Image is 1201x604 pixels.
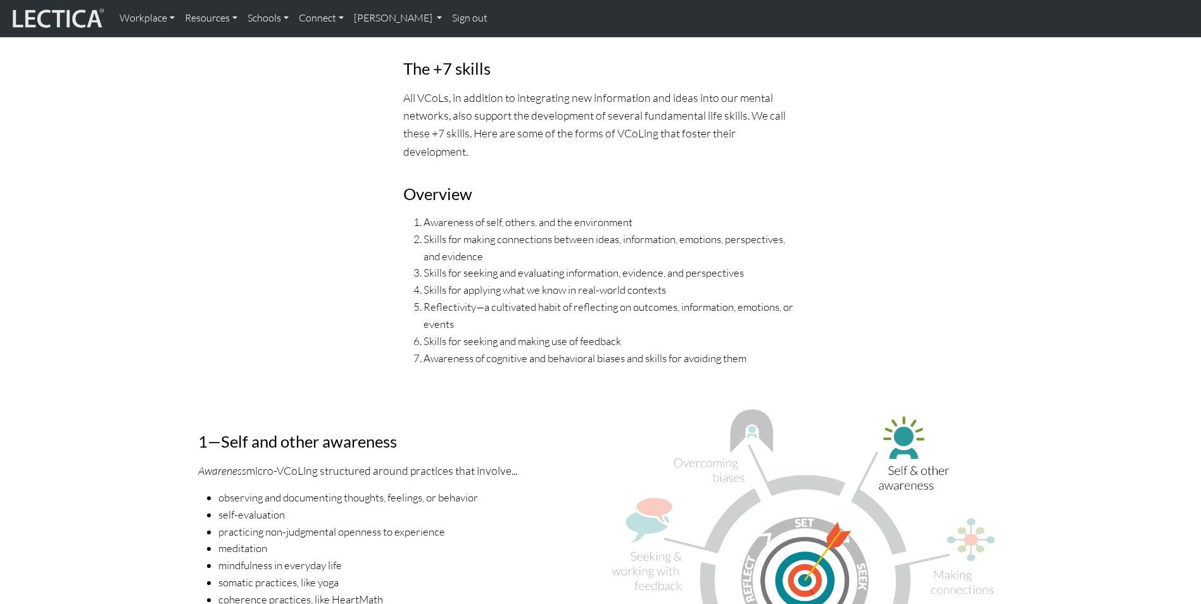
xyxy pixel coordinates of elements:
[218,574,593,591] li: somatic practices, like yoga
[198,462,593,479] p: micro-VCoLing structured around practices that involve...
[424,299,798,333] li: Reflectivity—a cultivated habit of reflecting on outcomes, information, emotions, or events
[447,5,493,32] a: Sign out
[9,6,104,30] img: lecticalive
[403,89,798,160] p: All VCoLs, in addition to integrating new information and ideas into our mental networks, also su...
[424,350,798,367] li: Awareness of cognitive and behavioral biases and skills for avoiding them
[403,184,798,204] h3: Overview
[198,463,246,477] i: Awareness
[349,5,447,32] a: [PERSON_NAME]
[218,557,593,574] li: mindfulness in everyday life
[218,489,593,506] li: observing and documenting thoughts, feelings, or behavior
[294,5,349,32] a: Connect
[424,214,798,231] li: Awareness of self, others, and the environment
[218,524,593,541] li: practicing non-judgmental openness to experience
[115,5,180,32] a: Workplace
[424,282,798,299] li: Skills for applying what we know in real-world contexts
[403,59,798,79] h3: The +7 skills
[424,265,798,282] li: Skills for seeking and evaluating information, evidence, and perspectives
[424,333,798,350] li: Skills for seeking and making use of feedback
[242,5,294,32] a: Schools
[424,231,798,265] li: Skills for making connections between ideas, information, emotions, perspectives, and evidence
[218,506,593,524] li: self-evaluation
[218,540,593,557] li: meditation
[198,432,593,451] h3: 1—Self and other awareness
[180,5,242,32] a: Resources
